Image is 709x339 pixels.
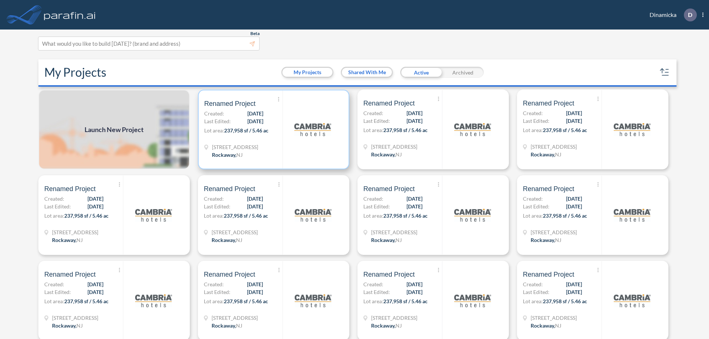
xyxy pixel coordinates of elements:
[38,90,190,169] img: add
[204,288,230,296] span: Last Edited:
[212,228,258,236] span: 321 Mt Hope Ave
[543,127,587,133] span: 237,958 sf / 5.46 ac
[76,237,83,243] span: NJ
[454,111,491,148] img: logo
[407,203,422,210] span: [DATE]
[371,236,402,244] div: Rockaway, NJ
[407,109,422,117] span: [DATE]
[566,280,582,288] span: [DATE]
[523,195,543,203] span: Created:
[204,203,230,210] span: Last Edited:
[407,195,422,203] span: [DATE]
[363,203,390,210] span: Last Edited:
[88,203,103,210] span: [DATE]
[88,288,103,296] span: [DATE]
[363,99,415,108] span: Renamed Project
[531,322,555,329] span: Rockaway ,
[44,65,106,79] h2: My Projects
[204,117,231,125] span: Last Edited:
[295,282,332,319] img: logo
[442,67,484,78] div: Archived
[247,203,263,210] span: [DATE]
[523,99,574,108] span: Renamed Project
[44,298,64,304] span: Lot area:
[44,280,64,288] span: Created:
[566,203,582,210] span: [DATE]
[363,288,390,296] span: Last Edited:
[383,127,428,133] span: 237,958 sf / 5.46 ac
[363,212,383,219] span: Lot area:
[531,151,555,158] span: Rockaway ,
[204,280,224,288] span: Created:
[523,212,543,219] span: Lot area:
[395,151,402,158] span: NJ
[371,151,395,158] span: Rockaway ,
[371,143,417,151] span: 321 Mt Hope Ave
[85,125,144,135] span: Launch New Project
[363,280,383,288] span: Created:
[44,195,64,203] span: Created:
[204,298,224,304] span: Lot area:
[523,280,543,288] span: Created:
[44,203,71,210] span: Last Edited:
[371,322,395,329] span: Rockaway ,
[38,90,190,169] a: Launch New Project
[407,288,422,296] span: [DATE]
[44,288,71,296] span: Last Edited:
[135,197,172,234] img: logo
[614,111,651,148] img: logo
[531,322,561,329] div: Rockaway, NJ
[363,184,415,193] span: Renamed Project
[523,270,574,279] span: Renamed Project
[250,31,260,37] span: Beta
[371,228,417,236] span: 321 Mt Hope Ave
[52,236,83,244] div: Rockaway, NJ
[531,228,577,236] span: 321 Mt Hope Ave
[659,66,671,78] button: sort
[212,237,236,243] span: Rockaway ,
[236,322,242,329] span: NJ
[236,237,242,243] span: NJ
[212,322,236,329] span: Rockaway ,
[212,236,242,244] div: Rockaway, NJ
[407,280,422,288] span: [DATE]
[52,237,76,243] span: Rockaway ,
[247,195,263,203] span: [DATE]
[342,68,392,77] button: Shared With Me
[64,298,109,304] span: 237,958 sf / 5.46 ac
[543,212,587,219] span: 237,958 sf / 5.46 ac
[566,195,582,203] span: [DATE]
[383,212,428,219] span: 237,958 sf / 5.46 ac
[212,143,258,151] span: 321 Mt Hope Ave
[204,99,256,108] span: Renamed Project
[52,322,83,329] div: Rockaway, NJ
[523,184,574,193] span: Renamed Project
[531,237,555,243] span: Rockaway ,
[407,117,422,125] span: [DATE]
[566,109,582,117] span: [DATE]
[638,8,703,21] div: Dinamicka
[688,11,692,18] p: D
[523,298,543,304] span: Lot area:
[531,151,561,158] div: Rockaway, NJ
[52,228,98,236] span: 321 Mt Hope Ave
[294,111,331,148] img: logo
[363,298,383,304] span: Lot area:
[363,109,383,117] span: Created:
[523,109,543,117] span: Created:
[566,288,582,296] span: [DATE]
[204,195,224,203] span: Created:
[236,152,243,158] span: NJ
[42,7,97,22] img: logo
[52,322,76,329] span: Rockaway ,
[44,184,96,193] span: Renamed Project
[282,68,332,77] button: My Projects
[204,110,224,117] span: Created:
[295,197,332,234] img: logo
[531,236,561,244] div: Rockaway, NJ
[523,127,543,133] span: Lot area:
[614,197,651,234] img: logo
[531,143,577,151] span: 321 Mt Hope Ave
[135,282,172,319] img: logo
[204,270,255,279] span: Renamed Project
